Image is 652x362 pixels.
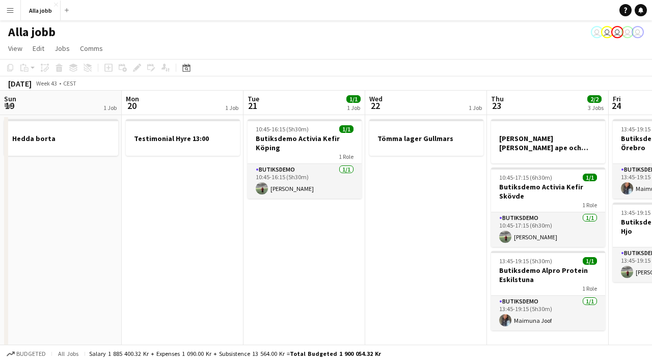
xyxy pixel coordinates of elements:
[346,95,361,103] span: 1/1
[16,350,46,357] span: Budgeted
[499,174,552,181] span: 10:45-17:15 (6h30m)
[4,134,118,143] h3: Hedda borta
[103,104,117,112] div: 1 Job
[499,257,552,265] span: 13:45-19:15 (5h30m)
[21,1,61,20] button: Alla jobb
[621,26,634,38] app-user-avatar: August Löfgren
[4,119,118,156] app-job-card: Hedda borta
[632,26,644,38] app-user-avatar: Stina Dahl
[601,26,613,38] app-user-avatar: Hedda Lagerbielke
[491,119,605,163] app-job-card: [PERSON_NAME] [PERSON_NAME] ape och kaffebjudning
[347,104,360,112] div: 1 Job
[50,42,74,55] a: Jobs
[339,153,354,160] span: 1 Role
[491,168,605,247] app-job-card: 10:45-17:15 (6h30m)1/1Butiksdemo Activia Kefir Skövde1 RoleButiksdemo1/110:45-17:15 (6h30m)[PERSO...
[290,350,381,357] span: Total Budgeted 1 900 054.32 kr
[491,134,605,152] h3: [PERSON_NAME] [PERSON_NAME] ape och kaffebjudning
[339,125,354,133] span: 1/1
[491,182,605,201] h3: Butiksdemo Activia Kefir Skövde
[246,100,259,112] span: 21
[8,24,56,40] h1: Alla jobb
[80,44,103,53] span: Comms
[583,257,597,265] span: 1/1
[369,94,383,103] span: Wed
[8,44,22,53] span: View
[225,104,238,112] div: 1 Job
[256,125,309,133] span: 10:45-16:15 (5h30m)
[126,119,240,156] app-job-card: Testimonial Hyre 13:00
[591,26,603,38] app-user-avatar: Hedda Lagerbielke
[56,350,80,357] span: All jobs
[583,174,597,181] span: 1/1
[469,104,482,112] div: 1 Job
[491,251,605,330] app-job-card: 13:45-19:15 (5h30m)1/1Butiksdemo Alpro Protein Eskilstuna1 RoleButiksdemo1/113:45-19:15 (5h30m)Ma...
[248,164,362,199] app-card-role: Butiksdemo1/110:45-16:15 (5h30m)[PERSON_NAME]
[491,94,504,103] span: Thu
[8,78,32,89] div: [DATE]
[5,348,47,359] button: Budgeted
[29,42,48,55] a: Edit
[3,100,16,112] span: 19
[611,26,623,38] app-user-avatar: Emil Hasselberg
[582,285,597,292] span: 1 Role
[490,100,504,112] span: 23
[582,201,597,209] span: 1 Role
[491,296,605,330] app-card-role: Butiksdemo1/113:45-19:15 (5h30m)Maimuna Joof
[491,212,605,247] app-card-role: Butiksdemo1/110:45-17:15 (6h30m)[PERSON_NAME]
[369,119,483,156] app-job-card: Tömma lager Gullmars
[491,266,605,284] h3: Butiksdemo Alpro Protein Eskilstuna
[369,134,483,143] h3: Tömma lager Gullmars
[248,94,259,103] span: Tue
[4,42,26,55] a: View
[588,104,604,112] div: 3 Jobs
[63,79,76,87] div: CEST
[124,100,139,112] span: 20
[611,100,621,112] span: 24
[126,94,139,103] span: Mon
[55,44,70,53] span: Jobs
[89,350,381,357] div: Salary 1 885 400.32 kr + Expenses 1 090.00 kr + Subsistence 13 564.00 kr =
[4,94,16,103] span: Sun
[613,94,621,103] span: Fri
[368,100,383,112] span: 22
[587,95,602,103] span: 2/2
[76,42,107,55] a: Comms
[33,44,44,53] span: Edit
[248,119,362,199] app-job-card: 10:45-16:15 (5h30m)1/1Butiksdemo Activia Kefir Köping1 RoleButiksdemo1/110:45-16:15 (5h30m)[PERSO...
[34,79,59,87] span: Week 43
[248,134,362,152] h3: Butiksdemo Activia Kefir Köping
[126,134,240,143] h3: Testimonial Hyre 13:00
